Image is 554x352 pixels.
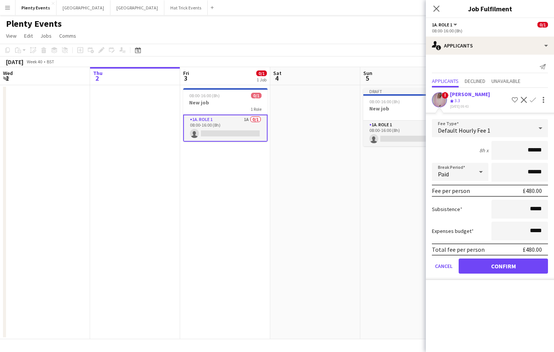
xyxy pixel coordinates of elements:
span: Edit [24,32,33,39]
span: Thu [93,70,103,77]
div: 1 Job [257,77,266,83]
div: Total fee per person [432,246,485,253]
h1: Plenty Events [6,18,62,29]
span: 08:00-16:00 (8h) [189,93,220,98]
app-card-role: 1a. Role 10/108:00-16:00 (8h) [363,121,448,146]
span: 4 [272,74,282,83]
app-job-card: 08:00-16:00 (8h)0/1New job1 Role1a. Role 11A0/108:00-16:00 (8h) [183,88,268,142]
label: Expenses budget [432,228,474,234]
span: 0/1 [251,93,262,98]
span: 3.3 [455,98,460,103]
button: Plenty Events [15,0,57,15]
span: 1 Role [251,106,262,112]
div: [PERSON_NAME] [450,91,490,98]
span: Paid [438,170,449,178]
span: 1a. Role 1 [432,22,452,28]
span: Wed [3,70,13,77]
a: Comms [56,31,79,41]
span: ! [442,92,448,99]
button: [GEOGRAPHIC_DATA] [57,0,110,15]
button: 1a. Role 1 [432,22,458,28]
a: View [3,31,20,41]
span: 3 [182,74,189,83]
span: 2 [92,74,103,83]
label: Subsistence [432,206,462,213]
span: Unavailable [491,78,520,84]
span: Comms [59,32,76,39]
app-job-card: Draft08:00-16:00 (8h)0/1New job1 Role1a. Role 10/108:00-16:00 (8h) [363,88,448,146]
div: £480.00 [523,187,542,194]
a: Edit [21,31,36,41]
button: Cancel [432,259,456,274]
span: Sun [363,70,372,77]
a: Jobs [37,31,55,41]
div: £480.00 [523,246,542,253]
span: Declined [465,78,485,84]
span: 08:00-16:00 (8h) [369,99,400,104]
div: [DATE] [6,58,23,66]
div: Draft [363,88,448,94]
span: Fri [183,70,189,77]
button: [GEOGRAPHIC_DATA] [110,0,164,15]
span: Applicants [432,78,459,84]
h3: New job [183,99,268,106]
span: Sat [273,70,282,77]
div: Applicants [426,37,554,55]
app-card-role: 1a. Role 11A0/108:00-16:00 (8h) [183,115,268,142]
div: BST [47,59,54,64]
span: Week 40 [25,59,44,64]
button: Confirm [459,259,548,274]
span: Jobs [40,32,52,39]
span: Default Hourly Fee 1 [438,127,490,134]
span: 5 [362,74,372,83]
span: 1 [2,74,13,83]
span: View [6,32,17,39]
h3: New job [363,105,448,112]
div: Fee per person [432,187,470,194]
div: 8h x [479,147,488,154]
span: 0/1 [256,70,267,76]
h3: Job Fulfilment [426,4,554,14]
div: 08:00-16:00 (8h) [432,28,548,34]
button: Hat Trick Events [164,0,208,15]
div: [DATE] 09:43 [450,104,490,109]
span: 0/1 [537,22,548,28]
